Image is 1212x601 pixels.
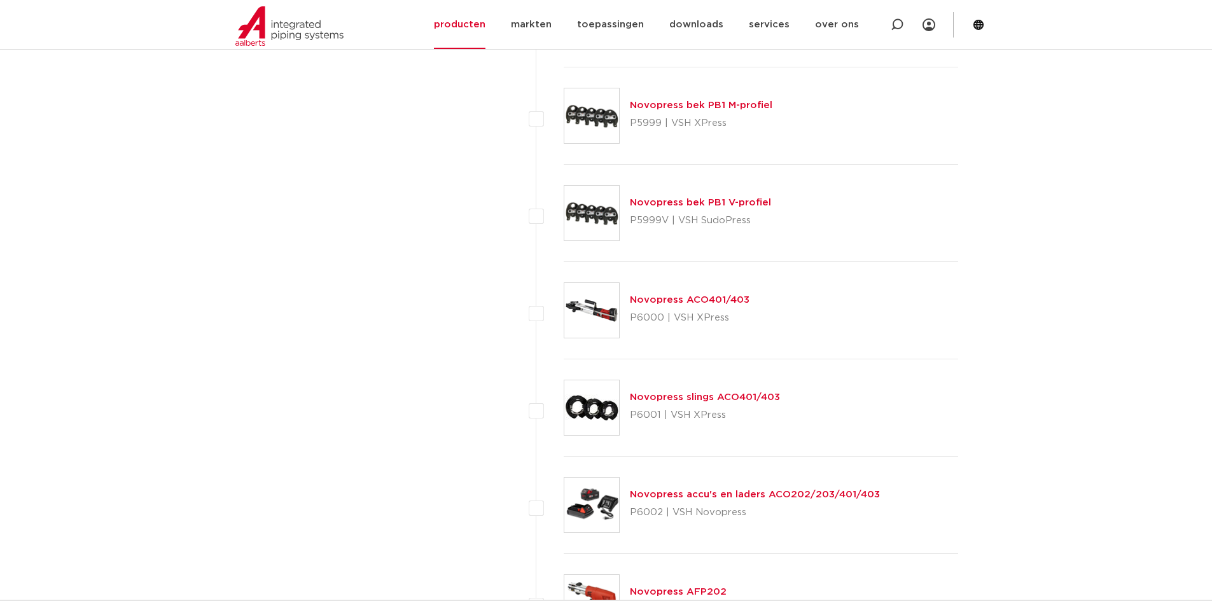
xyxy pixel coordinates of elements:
[564,478,619,532] img: Thumbnail for Novopress accu's en laders ACO202/203/401/403
[564,283,619,338] img: Thumbnail for Novopress ACO401/403
[630,392,780,402] a: Novopress slings ACO401/403
[630,490,880,499] a: Novopress accu's en laders ACO202/203/401/403
[630,308,749,328] p: P6000 | VSH XPress
[630,211,771,231] p: P5999V | VSH SudoPress
[630,587,727,597] a: Novopress AFP202
[630,198,771,207] a: Novopress bek PB1 V-profiel
[630,100,772,110] a: Novopress bek PB1 M-profiel
[630,113,772,134] p: P5999 | VSH XPress
[630,502,880,523] p: P6002 | VSH Novopress
[630,405,780,425] p: P6001 | VSH XPress
[564,380,619,435] img: Thumbnail for Novopress slings ACO401/403
[564,88,619,143] img: Thumbnail for Novopress bek PB1 M-profiel
[564,186,619,240] img: Thumbnail for Novopress bek PB1 V-profiel
[630,295,749,305] a: Novopress ACO401/403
